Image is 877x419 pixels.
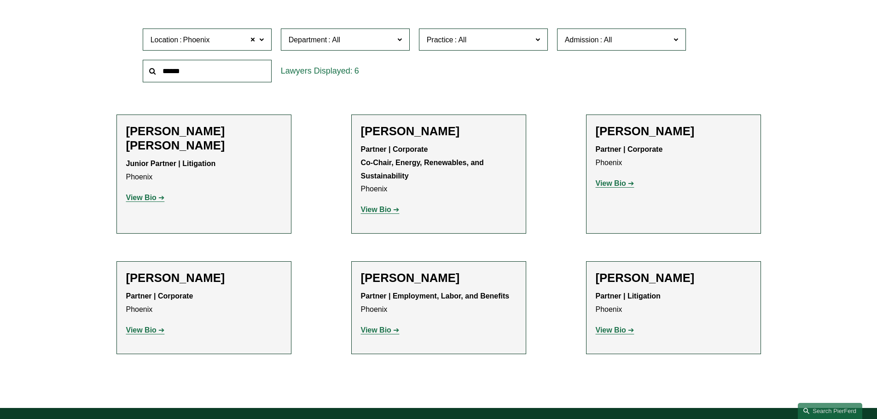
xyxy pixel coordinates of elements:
[361,143,517,196] p: Phoenix
[596,124,751,138] h2: [PERSON_NAME]
[361,124,517,138] h2: [PERSON_NAME]
[126,160,216,167] strong: Junior Partner | Litigation
[596,179,634,187] a: View Bio
[361,206,400,213] a: View Bio
[596,271,751,285] h2: [PERSON_NAME]
[126,124,282,153] h2: [PERSON_NAME] [PERSON_NAME]
[596,326,634,334] a: View Bio
[126,326,157,334] strong: View Bio
[596,290,751,316] p: Phoenix
[126,290,282,316] p: Phoenix
[565,36,599,44] span: Admission
[596,179,626,187] strong: View Bio
[126,194,165,201] a: View Bio
[126,271,282,285] h2: [PERSON_NAME]
[183,34,210,46] span: Phoenix
[126,292,193,300] strong: Partner | Corporate
[126,194,157,201] strong: View Bio
[126,157,282,184] p: Phoenix
[596,326,626,334] strong: View Bio
[354,66,359,75] span: 6
[361,292,510,300] strong: Partner | Employment, Labor, and Benefits
[361,326,400,334] a: View Bio
[596,292,661,300] strong: Partner | Litigation
[798,403,862,419] a: Search this site
[361,326,391,334] strong: View Bio
[361,271,517,285] h2: [PERSON_NAME]
[361,206,391,213] strong: View Bio
[151,36,179,44] span: Location
[361,145,428,153] strong: Partner | Corporate
[596,145,663,153] strong: Partner | Corporate
[361,290,517,316] p: Phoenix
[361,159,486,180] strong: Co-Chair, Energy, Renewables, and Sustainability
[427,36,453,44] span: Practice
[126,326,165,334] a: View Bio
[596,143,751,170] p: Phoenix
[289,36,327,44] span: Department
